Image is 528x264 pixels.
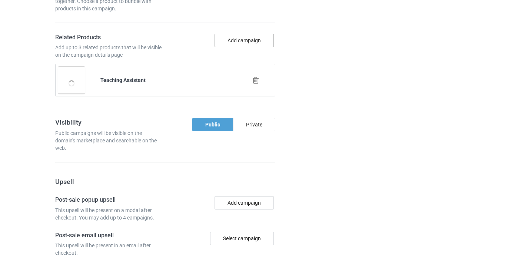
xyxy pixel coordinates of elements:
[55,118,163,126] h3: Visibility
[55,129,163,152] div: Public campaigns will be visible on the domain's marketplace and searchable on the web.
[55,177,275,186] h3: Upsell
[210,232,274,245] div: Select campaign
[215,34,274,47] button: Add campaign
[55,242,163,257] div: This upsell will be present in an email after checkout.
[55,207,163,221] div: This upsell will be present on a modal after checkout. You may add up to 4 campaigns.
[55,34,163,42] h4: Related Products
[215,196,274,209] button: Add campaign
[100,77,146,83] b: Teaching Assistant
[55,44,163,59] div: Add up to 3 related products that will be visible on the campaign details page
[55,232,163,240] h4: Post-sale email upsell
[55,196,163,204] h4: Post-sale popup upsell
[192,118,233,131] div: Public
[233,118,275,131] div: Private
